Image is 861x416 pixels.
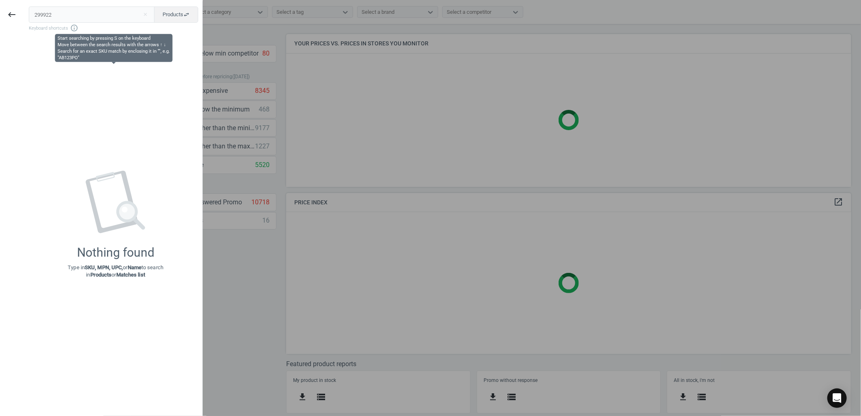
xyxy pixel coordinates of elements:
[827,388,847,408] div: Open Intercom Messenger
[139,11,151,18] button: Close
[163,11,190,18] span: Products
[154,6,198,23] button: Productsswap_horiz
[77,245,154,260] div: Nothing found
[58,35,170,61] div: Start searching by pressing S on the keyboard Move between the search results with the arrows ↑ ↓...
[2,5,21,24] button: keyboard_backspace
[116,272,145,278] strong: Matches list
[90,272,112,278] strong: Products
[29,24,198,32] span: Keyboard shortcuts
[128,264,141,270] strong: Name
[68,264,163,279] p: Type in or to search in or
[29,6,155,23] input: Enter the SKU or product name
[70,24,78,32] i: info_outline
[183,11,190,18] i: swap_horiz
[7,10,17,19] i: keyboard_backspace
[85,264,123,270] strong: SKU, MPN, UPC,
